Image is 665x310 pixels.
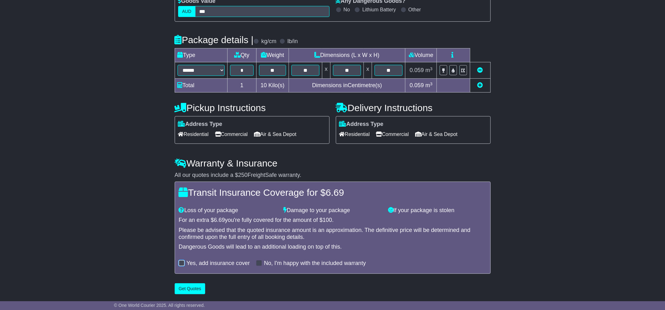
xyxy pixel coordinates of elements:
[339,129,370,139] span: Residential
[409,7,421,13] label: Other
[477,82,483,88] a: Add new item
[175,103,330,113] h4: Pickup Instructions
[261,38,276,45] label: kg/cm
[326,187,344,198] span: 6.69
[256,79,289,93] td: Kilo(s)
[289,48,405,62] td: Dimensions (L x W x H)
[264,260,366,267] label: No, I'm happy with the included warranty
[175,158,491,168] h4: Warranty & Insurance
[280,207,385,214] div: Damage to your package
[178,121,223,128] label: Address Type
[385,207,490,214] div: If your package is stolen
[410,82,424,88] span: 0.059
[227,48,256,62] td: Qty
[179,217,487,224] div: For an extra $ you're fully covered for the amount of $ .
[254,129,296,139] span: Air & Sea Depot
[238,172,248,178] span: 250
[336,103,491,113] h4: Delivery Instructions
[430,66,433,71] sup: 3
[214,217,225,223] span: 6.69
[425,82,433,88] span: m
[256,48,289,62] td: Weight
[178,129,209,139] span: Residential
[175,48,227,62] td: Type
[323,217,332,223] span: 100
[179,187,487,198] h4: Transit Insurance Coverage for $
[415,129,458,139] span: Air & Sea Depot
[175,35,254,45] h4: Package details |
[339,121,384,128] label: Address Type
[289,79,405,93] td: Dimensions in Centimetre(s)
[261,82,267,88] span: 10
[364,62,372,79] td: x
[175,172,491,179] div: All our quotes include a $ FreightSafe warranty.
[322,62,330,79] td: x
[175,79,227,93] td: Total
[215,129,248,139] span: Commercial
[410,67,424,73] span: 0.059
[477,67,483,73] a: Remove this item
[114,303,205,308] span: © One World Courier 2025. All rights reserved.
[376,129,409,139] span: Commercial
[287,38,298,45] label: lb/in
[430,82,433,86] sup: 3
[344,7,350,13] label: No
[405,48,437,62] td: Volume
[176,207,280,214] div: Loss of your package
[178,6,196,17] label: AUD
[227,79,256,93] td: 1
[362,7,396,13] label: Lithium Battery
[425,67,433,73] span: m
[175,283,206,294] button: Get Quotes
[187,260,250,267] label: Yes, add insurance cover
[179,244,487,251] div: Dangerous Goods will lead to an additional loading on top of this.
[179,227,487,240] div: Please be advised that the quoted insurance amount is an approximation. The definitive price will...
